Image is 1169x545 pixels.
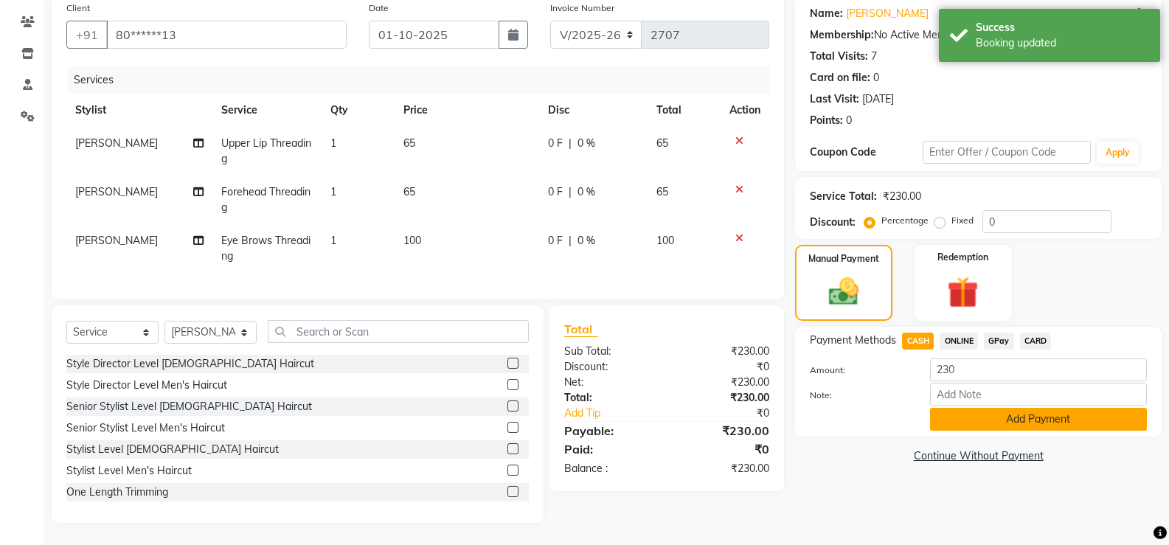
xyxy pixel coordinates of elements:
[539,94,648,127] th: Disc
[881,214,929,227] label: Percentage
[1020,333,1052,350] span: CARD
[810,91,859,107] div: Last Visit:
[564,322,598,337] span: Total
[221,136,311,165] span: Upper Lip Threading
[667,440,780,458] div: ₹0
[984,333,1014,350] span: GPay
[930,408,1147,431] button: Add Payment
[862,91,894,107] div: [DATE]
[930,383,1147,406] input: Add Note
[656,136,668,150] span: 65
[577,184,595,200] span: 0 %
[976,20,1149,35] div: Success
[937,251,988,264] label: Redemption
[553,461,667,476] div: Balance :
[75,185,158,198] span: [PERSON_NAME]
[577,233,595,249] span: 0 %
[548,136,563,151] span: 0 F
[330,234,336,247] span: 1
[553,359,667,375] div: Discount:
[808,252,879,265] label: Manual Payment
[810,27,1147,43] div: No Active Membership
[810,189,877,204] div: Service Total:
[656,234,674,247] span: 100
[648,94,721,127] th: Total
[810,215,856,230] div: Discount:
[553,406,686,421] a: Add Tip
[66,463,192,479] div: Stylist Level Men's Haircut
[75,234,158,247] span: [PERSON_NAME]
[221,185,311,214] span: Forehead Threading
[930,358,1147,381] input: Amount
[330,136,336,150] span: 1
[66,399,312,414] div: Senior Stylist Level [DEMOGRAPHIC_DATA] Haircut
[66,94,212,127] th: Stylist
[951,214,974,227] label: Fixed
[553,344,667,359] div: Sub Total:
[403,136,415,150] span: 65
[819,274,868,309] img: _cash.svg
[553,440,667,458] div: Paid:
[66,378,227,393] div: Style Director Level Men's Haircut
[75,136,158,150] span: [PERSON_NAME]
[106,21,347,49] input: Search by Name/Mobile/Email/Code
[369,1,389,15] label: Date
[799,389,918,402] label: Note:
[937,273,988,312] img: _gift.svg
[667,461,780,476] div: ₹230.00
[66,442,279,457] div: Stylist Level [DEMOGRAPHIC_DATA] Haircut
[810,49,868,64] div: Total Visits:
[810,27,874,43] div: Membership:
[846,6,929,21] a: [PERSON_NAME]
[66,356,314,372] div: Style Director Level [DEMOGRAPHIC_DATA] Haircut
[667,359,780,375] div: ₹0
[403,234,421,247] span: 100
[322,94,395,127] th: Qty
[667,390,780,406] div: ₹230.00
[1097,142,1139,164] button: Apply
[330,185,336,198] span: 1
[923,141,1091,164] input: Enter Offer / Coupon Code
[799,364,918,377] label: Amount:
[553,422,667,440] div: Payable:
[66,420,225,436] div: Senior Stylist Level Men's Haircut
[569,184,572,200] span: |
[721,94,769,127] th: Action
[686,406,780,421] div: ₹0
[873,70,879,86] div: 0
[883,189,921,204] div: ₹230.00
[976,35,1149,51] div: Booking updated
[667,344,780,359] div: ₹230.00
[940,333,978,350] span: ONLINE
[810,145,922,160] div: Coupon Code
[902,333,934,350] span: CASH
[403,185,415,198] span: 65
[66,485,168,500] div: One Length Trimming
[667,422,780,440] div: ₹230.00
[810,6,843,21] div: Name:
[656,185,668,198] span: 65
[577,136,595,151] span: 0 %
[871,49,877,64] div: 7
[548,184,563,200] span: 0 F
[66,21,108,49] button: +91
[798,448,1159,464] a: Continue Without Payment
[553,390,667,406] div: Total:
[66,1,90,15] label: Client
[68,66,780,94] div: Services
[810,70,870,86] div: Card on file:
[846,113,852,128] div: 0
[221,234,311,263] span: Eye Brows Threading
[569,233,572,249] span: |
[395,94,539,127] th: Price
[810,333,896,348] span: Payment Methods
[550,1,614,15] label: Invoice Number
[569,136,572,151] span: |
[553,375,667,390] div: Net:
[667,375,780,390] div: ₹230.00
[212,94,322,127] th: Service
[548,233,563,249] span: 0 F
[268,320,529,343] input: Search or Scan
[810,113,843,128] div: Points:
